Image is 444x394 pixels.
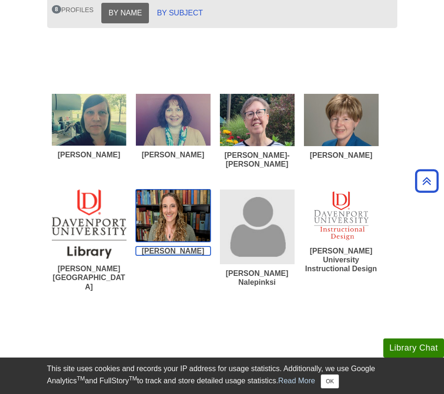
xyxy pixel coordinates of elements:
[52,150,127,159] div: [PERSON_NAME]
[220,151,295,169] div: [PERSON_NAME]-[PERSON_NAME]
[220,190,295,264] img: Landon Nalepinksi's picture
[150,3,210,23] a: BY SUBJECT
[136,94,211,146] img: Julie Gotch's picture
[136,190,211,242] img: Sarah Gray's picture
[136,150,211,159] div: [PERSON_NAME]
[52,5,62,14] span: 8
[321,374,339,388] button: Close
[136,246,211,255] div: [PERSON_NAME]
[136,94,211,160] a: Julie Gotch's picture[PERSON_NAME]
[220,94,295,169] a: Diane Manko-Cliff's picture[PERSON_NAME]-[PERSON_NAME]
[52,190,127,260] img: Davenport University Library's picture
[77,375,85,382] sup: TM
[101,3,149,23] a: BY NAME
[304,190,379,274] a: Davenport University Instructional Design's picture[PERSON_NAME] University Instructional Design
[136,190,211,255] a: Sarah Gray's picture[PERSON_NAME]
[52,264,127,291] div: [PERSON_NAME][GEOGRAPHIC_DATA]
[220,269,295,287] div: [PERSON_NAME] Nalepinksi
[47,363,397,388] div: This site uses cookies and records your IP address for usage statistics. Additionally, we use Goo...
[304,94,379,147] img: Karen McLaughlin's picture
[52,190,127,291] a: Davenport University Library's picture[PERSON_NAME][GEOGRAPHIC_DATA]
[47,37,397,308] section: List of Profiles
[52,94,127,160] a: Emily Hayes's picture[PERSON_NAME]
[304,246,379,274] div: [PERSON_NAME] University Instructional Design
[304,94,379,160] a: Karen McLaughlin's picture[PERSON_NAME]
[304,151,379,160] div: [PERSON_NAME]
[220,190,295,287] a: Landon Nalepinksi's picture[PERSON_NAME] Nalepinksi
[129,375,137,382] sup: TM
[278,377,315,385] a: Read More
[220,94,295,146] img: Diane Manko-Cliff's picture
[383,338,444,358] button: Library Chat
[412,175,442,187] a: Back to Top
[304,190,379,242] img: Davenport University Instructional Design's picture
[52,3,94,15] li: PROFILES
[52,94,127,146] img: Emily Hayes's picture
